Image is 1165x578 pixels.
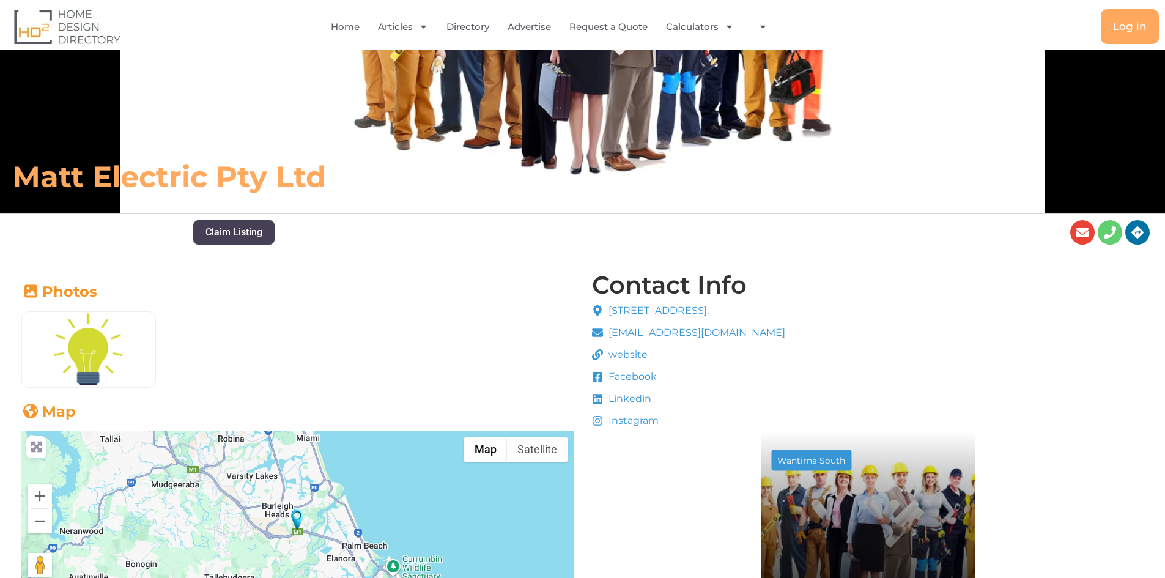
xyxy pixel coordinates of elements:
[666,13,734,41] a: Calculators
[1101,9,1159,44] a: Log in
[331,13,360,41] a: Home
[291,509,303,530] div: Matt Electric Pty Ltd
[21,283,97,300] a: Photos
[605,413,659,428] span: Instagram
[21,402,76,420] a: Map
[569,13,648,41] a: Request a Quote
[22,312,155,387] img: Light_bulb
[28,553,52,577] button: Drag Pegman onto the map to open Street View
[605,347,648,362] span: website
[605,391,651,406] span: Linkedin
[605,303,709,318] span: [STREET_ADDRESS],
[1113,21,1147,32] span: Log in
[193,220,275,245] button: Claim Listing
[592,325,786,340] a: [EMAIL_ADDRESS][DOMAIN_NAME]
[28,509,52,533] button: Zoom out
[605,325,785,340] span: [EMAIL_ADDRESS][DOMAIN_NAME]
[508,13,551,41] a: Advertise
[605,369,657,384] span: Facebook
[28,484,52,508] button: Zoom in
[237,13,871,41] nav: Menu
[12,158,810,195] h6: Matt Electric Pty Ltd
[446,13,489,41] a: Directory
[507,437,568,462] button: Show satellite imagery
[464,437,507,462] button: Show street map
[592,273,747,297] h4: Contact Info
[378,13,428,41] a: Articles
[777,456,845,465] div: Wantirna South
